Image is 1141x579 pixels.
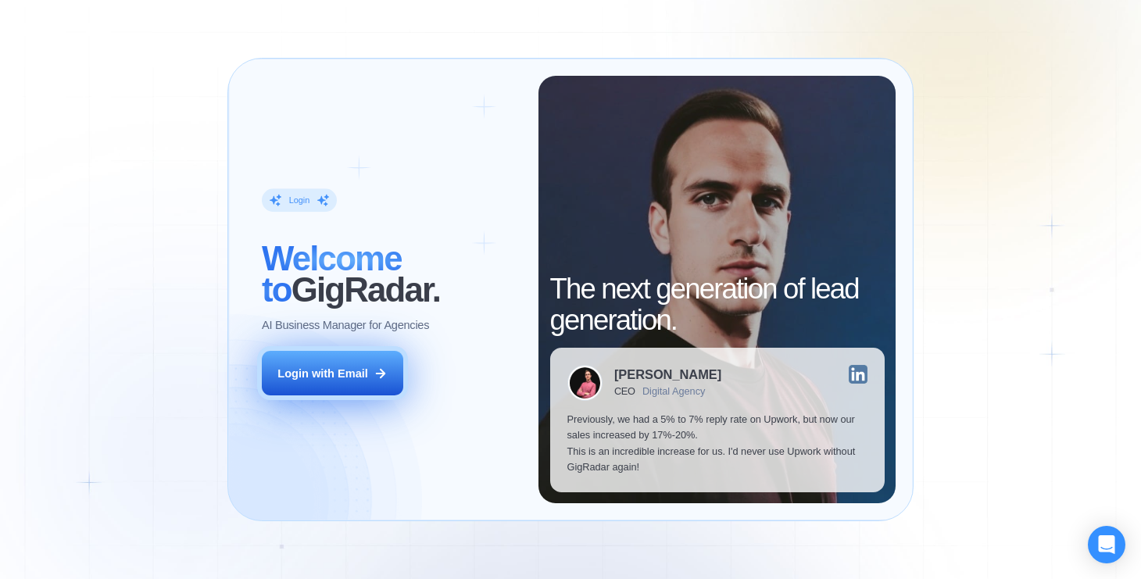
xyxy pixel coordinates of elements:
[262,239,402,309] span: Welcome to
[262,243,521,306] h2: ‍ GigRadar.
[277,366,367,381] div: Login with Email
[289,195,310,206] div: Login
[550,273,885,336] h2: The next generation of lead generation.
[1088,526,1125,563] div: Open Intercom Messenger
[642,386,706,398] div: Digital Agency
[262,351,403,395] button: Login with Email
[567,412,868,474] p: Previously, we had a 5% to 7% reply rate on Upwork, but now our sales increased by 17%-20%. This ...
[614,368,721,381] div: [PERSON_NAME]
[614,386,635,398] div: CEO
[262,317,429,333] p: AI Business Manager for Agencies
